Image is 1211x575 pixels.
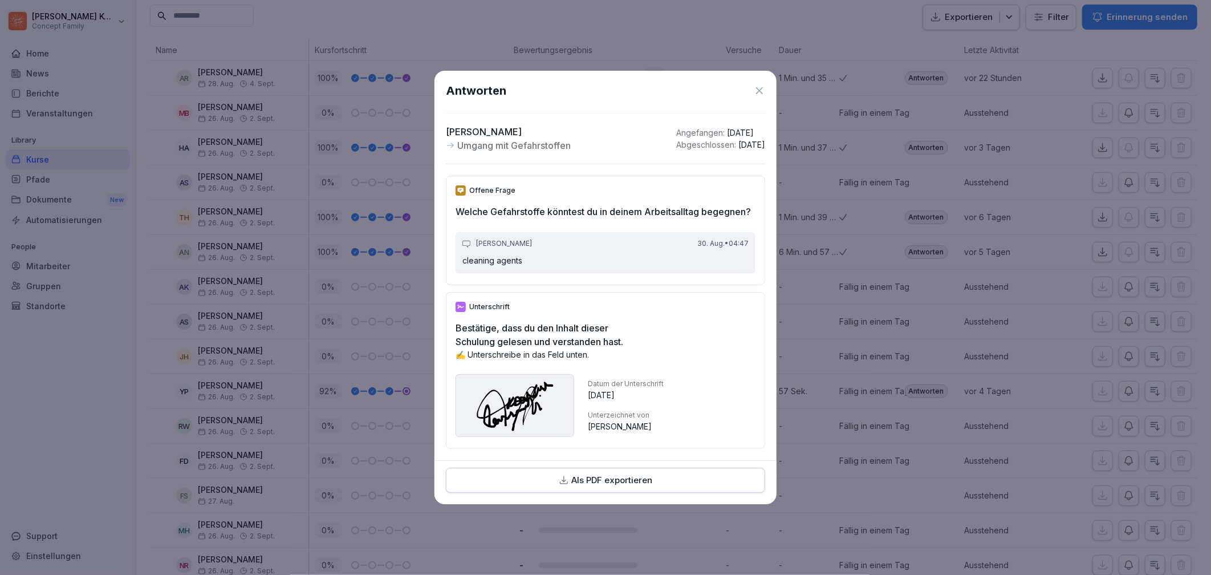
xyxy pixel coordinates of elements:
[588,410,664,420] p: Unterzeichnet von
[461,379,569,432] img: y20fwarb0ga1dmph50zsdcf1.svg
[588,389,664,401] p: [DATE]
[572,474,653,487] p: Als PDF exportieren
[476,239,532,249] p: [PERSON_NAME]
[588,379,664,389] p: Datum der Unterschrift
[446,125,571,139] p: [PERSON_NAME]
[446,468,765,493] button: Als PDF exportieren
[456,349,755,361] p: ✍️ Unterschreibe in das Feld unten.
[588,420,664,432] p: [PERSON_NAME]
[727,128,754,137] span: [DATE]
[697,239,749,249] p: 30. Aug. • 04:47
[469,302,510,312] p: Unterschrift
[469,185,515,196] p: Offene Frage
[456,205,755,218] h2: Welche Gefahrstoffe könntest du in deinem Arbeitsalltag begegnen?
[456,321,755,349] h2: Bestätige, dass du den Inhalt dieser Schulung gelesen und verstanden hast.
[462,255,749,266] p: cleaning agents
[446,82,506,99] h1: Antworten
[457,139,571,152] p: Umgang mit Gefahrstoffen
[676,127,765,139] p: Angefangen :
[738,140,765,149] span: [DATE]
[676,139,765,151] p: Abgeschlossen :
